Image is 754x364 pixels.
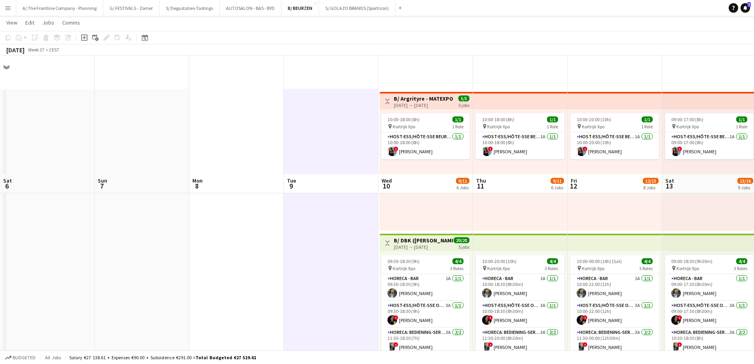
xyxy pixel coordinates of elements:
span: Kortrijk Xpo [393,265,415,271]
span: ! [393,147,398,151]
button: B/ BEURZEN [281,0,319,16]
span: Jobs [42,19,54,26]
span: 1/1 [642,116,653,122]
span: 10:00-20:00 (10h) [577,116,611,122]
app-card-role: Host-ess/Hôte-sse Beurs - Foire1A1/110:00-18:00 (8h)![PERSON_NAME] [476,132,564,159]
span: 10:00-18:00 (8h) [482,116,514,122]
span: 1 Role [547,124,558,130]
span: Wed [382,177,392,184]
app-job-card: 10:00-18:00 (8h)1/1 Kortrijk Xpo1 RoleHost-ess/Hôte-sse Beurs - Foire1A1/110:00-18:00 (8h)![PERSO... [476,113,564,159]
span: Comms [62,19,80,26]
span: 20/20 [454,237,469,243]
span: All jobs [44,354,63,360]
span: 1 Role [641,124,653,130]
app-card-role: Host-ess/Hôte-sse Beurs - Foire1A1/109:00-17:00 (8h)![PERSON_NAME] [665,132,754,159]
a: 7 [741,3,750,13]
span: 1/1 [547,116,558,122]
span: 4/4 [547,258,558,264]
span: 7 [747,2,751,7]
div: [DATE] [6,46,25,54]
span: Sun [98,177,107,184]
span: 10:00-00:00 (14h) (Sat) [577,258,622,264]
span: ! [583,342,587,347]
app-card-role: Horeca - Bar1A1/110:00-22:00 (12h)[PERSON_NAME] [570,274,659,301]
span: 3 Roles [734,265,747,271]
h3: B/ DBK ([PERSON_NAME]) - MATEXPO 2025 - 10-14/09 [394,237,453,244]
span: Week 37 [26,47,46,53]
span: ! [583,147,587,151]
span: ! [393,342,398,347]
span: Sat [665,177,674,184]
div: 5 jobs [458,243,469,250]
span: ! [488,147,493,151]
span: 3 Roles [450,265,463,271]
span: ! [488,342,493,347]
app-card-role: Horeca - Bar1/109:00-17:30 (8h30m)[PERSON_NAME] [665,274,754,301]
button: S/ GOLAZO BRANDS (Sportizon) [319,0,395,16]
span: 10:00-20:00 (10h) [482,258,517,264]
span: 9/11 [551,178,564,184]
span: 7 [97,181,107,191]
button: G/ FESTIVALS - Zomer [103,0,160,16]
span: 10 [380,181,392,191]
div: 6 Jobs [551,185,564,191]
app-card-role: Host-ess/Hôte-sse Beurs - Foire1A1/110:00-20:00 (10h)![PERSON_NAME] [570,132,659,159]
span: 6 [2,181,12,191]
div: 9 Jobs [738,185,753,191]
span: ! [393,315,398,320]
a: View [3,17,21,28]
span: 3 Roles [639,265,653,271]
span: ! [488,315,493,320]
span: Kortrijk Xpo [487,124,510,130]
span: Mon [192,177,203,184]
span: 1 Role [736,124,747,130]
div: [DATE] → [DATE] [394,244,453,250]
div: [DATE] → [DATE] [394,102,453,108]
app-card-role: Host-ess/Hôte-sse Onthaal-Accueill3A1/109:30-18:30 (9h)![PERSON_NAME] [381,301,470,328]
app-job-card: 10:00-20:00 (10h)1/1 Kortrijk Xpo1 RoleHost-ess/Hôte-sse Beurs - Foire1A1/110:00-20:00 (10h)![PER... [570,113,659,159]
span: 8 [191,181,203,191]
div: 5 jobs [458,101,469,108]
span: 12 [570,181,577,191]
app-card-role: Horeca - Bar1A1/109:30-18:30 (9h)[PERSON_NAME] [381,274,470,301]
span: 13/16 [737,178,753,184]
span: 9 [286,181,296,191]
div: Salary €27 138.61 + Expenses €90.00 + Subsistence €291.00 = [69,354,256,360]
span: 1/1 [736,116,747,122]
span: 09:00-18:30 (9h30m) [671,258,712,264]
app-job-card: 09:00-17:00 (8h)1/1 Kortrijk Xpo1 RoleHost-ess/Hôte-sse Beurs - Foire1A1/109:00-17:00 (8h)![PERSO... [665,113,754,159]
span: 1/1 [452,116,463,122]
span: Budgeted [13,355,36,360]
button: A/ The Frontline Company - Planning [16,0,103,16]
a: Comms [59,17,83,28]
span: 4/4 [642,258,653,264]
span: 5/5 [458,95,469,101]
div: 8 Jobs [643,185,658,191]
span: 13 [664,181,674,191]
span: Fri [571,177,577,184]
span: Sat [3,177,12,184]
span: Kortrijk Xpo [676,265,699,271]
span: 4/4 [736,258,747,264]
span: 9/11 [456,178,469,184]
span: Tue [287,177,296,184]
span: Kortrijk Xpo [676,124,699,130]
button: Budgeted [4,353,37,362]
div: 6 Jobs [456,185,469,191]
div: 10:00-18:00 (8h)1/1 Kortrijk Xpo1 RoleHost-ess/Hôte-sse Beurs - Foire1/110:00-18:00 (8h)![PERSON_... [381,113,470,159]
span: Thu [476,177,486,184]
span: 11 [475,181,486,191]
a: Edit [22,17,38,28]
app-card-role: Host-ess/Hôte-sse Beurs - Foire1/110:00-18:00 (8h)![PERSON_NAME] [381,132,470,159]
span: 10:00-18:00 (8h) [387,116,420,122]
button: S/ Degustaties-Tastings [160,0,220,16]
span: 09:00-17:00 (8h) [671,116,703,122]
span: 3 Roles [545,265,558,271]
button: AUTOSALON - BAS - BYD [220,0,281,16]
span: 12/15 [643,178,659,184]
span: ! [677,315,682,320]
a: Jobs [39,17,57,28]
